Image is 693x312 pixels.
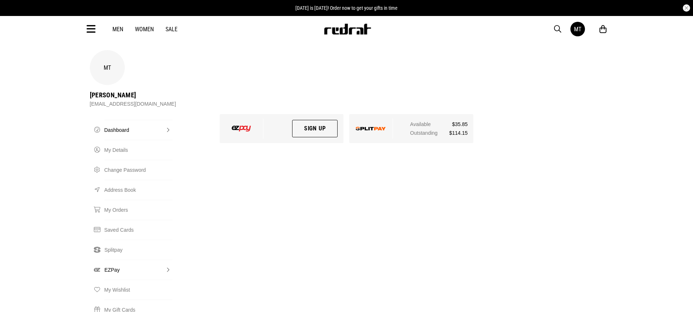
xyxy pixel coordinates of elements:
div: Available [410,120,467,129]
div: MT [90,50,125,85]
div: Outstanding [410,129,467,137]
a: EZPay [104,260,172,280]
a: Sign Up [292,120,338,137]
img: Redrat logo [323,24,371,35]
a: Sale [166,26,178,33]
a: Women [135,26,154,33]
span: $35.85 [452,120,468,129]
div: [PERSON_NAME] [90,91,176,100]
div: MT [574,26,581,33]
img: splitpay [356,127,386,130]
a: Saved Cards [104,220,172,240]
span: [DATE] is [DATE]! Order now to get your gifts in time [295,5,398,11]
a: My Orders [104,200,172,220]
span: $114.15 [449,129,468,137]
a: Address Book [104,180,172,200]
a: Dashboard [104,120,172,140]
a: My Wishlist [104,280,172,300]
img: ezpay [232,126,251,131]
a: Men [112,26,123,33]
div: [EMAIL_ADDRESS][DOMAIN_NAME] [90,100,176,108]
a: My Details [104,140,172,160]
a: Splitpay [104,240,172,260]
a: Change Password [104,160,172,180]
